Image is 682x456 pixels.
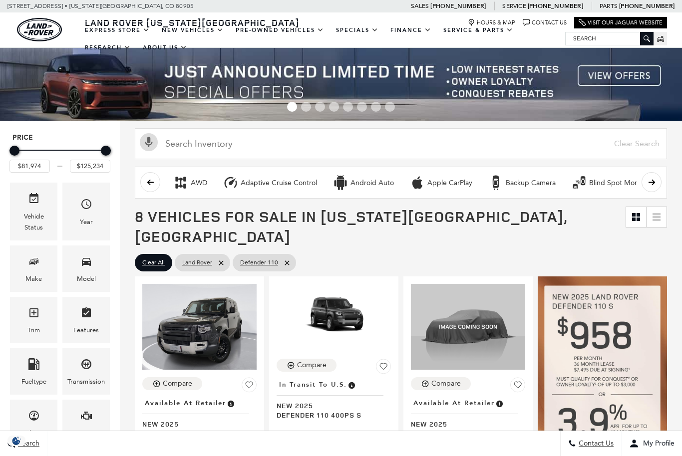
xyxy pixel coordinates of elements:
button: Apple CarPlayApple CarPlay [404,172,478,193]
div: Blind Spot Monitor [572,175,587,190]
div: TransmissionTransmission [62,348,110,395]
div: FueltypeFueltype [10,348,57,395]
span: Sales [411,2,429,9]
button: Android AutoAndroid Auto [328,172,399,193]
span: Clear All [142,256,165,269]
span: Parts [600,2,618,9]
div: MileageMileage [10,400,57,446]
img: Land Rover [17,18,62,41]
button: Blind Spot MonitorBlind Spot Monitor [566,172,655,193]
button: AWDAWD [168,172,213,193]
span: Defender 110 [240,256,278,269]
button: Adaptive Cruise ControlAdaptive Cruise Control [218,172,323,193]
a: land-rover [17,18,62,41]
a: Service & Parts [437,21,519,39]
button: Save Vehicle [510,377,525,396]
span: Go to slide 8 [385,102,395,112]
span: Features [80,304,92,325]
input: Search [566,32,653,44]
div: Trim [27,325,40,336]
div: FeaturesFeatures [62,297,110,343]
img: Opt-Out Icon [5,436,28,446]
span: Engine [80,407,92,428]
span: Go to slide 5 [343,102,353,112]
span: Trim [28,304,40,325]
span: Vehicle is in stock and ready for immediate delivery. Due to demand, availability is subject to c... [226,398,235,409]
div: ModelModel [62,245,110,292]
a: Visit Our Jaguar Website [579,19,663,26]
span: Make [28,253,40,273]
span: Land Rover [US_STATE][GEOGRAPHIC_DATA] [85,16,300,28]
span: Contact Us [576,440,614,448]
nav: Main Navigation [79,21,565,56]
span: Available at Retailer [413,398,495,409]
span: Vehicle has shipped from factory of origin. Estimated time of delivery to Retailer is on average ... [347,379,356,390]
button: Save Vehicle [242,377,257,396]
a: About Us [137,39,193,56]
div: MakeMake [10,245,57,292]
div: YearYear [62,183,110,240]
img: 2025 LAND ROVER Defender 110 S [411,284,525,370]
div: Features [73,325,99,336]
img: 2025 LAND ROVER Defender 110 S [142,284,257,370]
a: Contact Us [523,19,567,26]
span: Year [80,196,92,216]
span: New 2025 [142,419,249,429]
span: New 2025 [277,401,383,410]
div: Year [80,217,93,228]
div: Backup Camera [488,175,503,190]
div: Compare [297,361,327,370]
span: Fueltype [28,356,40,376]
span: New 2025 [411,419,518,429]
span: Land Rover [182,256,212,269]
svg: Click to toggle on voice search [140,133,158,151]
a: Specials [330,21,384,39]
span: Available at Retailer [145,398,226,409]
a: Finance [384,21,437,39]
span: 8 Vehicles for Sale in [US_STATE][GEOGRAPHIC_DATA], [GEOGRAPHIC_DATA] [135,206,567,246]
button: Backup CameraBackup Camera [483,172,561,193]
span: Vehicle [28,190,40,211]
a: Hours & Map [468,19,515,26]
span: Defender 110 S [411,429,518,438]
div: VehicleVehicle Status [10,183,57,240]
a: In Transit to U.S.New 2025Defender 110 400PS S [277,378,391,420]
div: Transmission [67,376,105,387]
button: scroll left [140,172,160,192]
div: Make [25,273,42,284]
span: Go to slide 7 [371,102,381,112]
div: Apple CarPlay [410,175,425,190]
div: EngineEngine [62,400,110,446]
div: Compare [431,379,461,388]
a: [STREET_ADDRESS] • [US_STATE][GEOGRAPHIC_DATA], CO 80905 [7,2,194,9]
button: Compare Vehicle [277,359,337,372]
a: Pre-Owned Vehicles [230,21,330,39]
div: Android Auto [333,175,348,190]
div: Minimum Price [9,146,19,156]
div: Apple CarPlay [427,179,472,188]
button: Compare Vehicle [411,377,471,390]
a: Land Rover [US_STATE][GEOGRAPHIC_DATA] [79,16,306,28]
span: Go to slide 1 [287,102,297,112]
input: Maximum [70,160,110,173]
button: Open user profile menu [622,431,682,456]
span: Go to slide 4 [329,102,339,112]
div: Maximum Price [101,146,111,156]
a: Available at RetailerNew 2025Defender 110 S [411,396,525,438]
div: Backup Camera [506,179,556,188]
div: Engine [76,428,96,439]
div: Blind Spot Monitor [589,179,649,188]
span: Defender 110 S [142,429,249,438]
a: [PHONE_NUMBER] [430,2,486,10]
a: Available at RetailerNew 2025Defender 110 S [142,396,257,438]
button: Compare Vehicle [142,377,202,390]
a: [PHONE_NUMBER] [528,2,583,10]
button: scroll right [642,172,662,192]
button: Save Vehicle [376,359,391,378]
span: Service [502,2,526,9]
a: EXPRESS STORE [79,21,156,39]
h5: Price [12,133,107,142]
span: My Profile [639,440,675,448]
div: Model [77,273,96,284]
span: Go to slide 3 [315,102,325,112]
